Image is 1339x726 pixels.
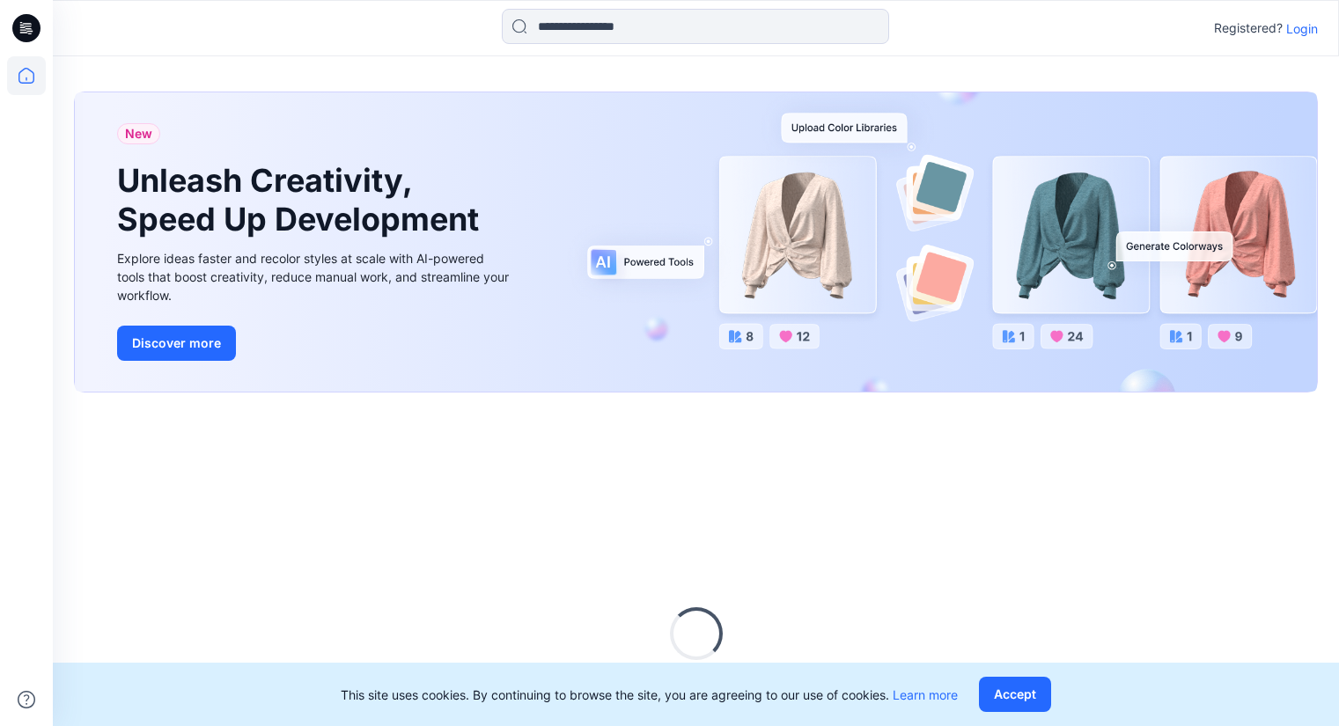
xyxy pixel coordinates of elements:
[117,326,236,361] button: Discover more
[125,123,152,144] span: New
[893,687,958,702] a: Learn more
[117,162,487,238] h1: Unleash Creativity, Speed Up Development
[341,686,958,704] p: This site uses cookies. By continuing to browse the site, you are agreeing to our use of cookies.
[1286,19,1318,38] p: Login
[117,249,513,304] div: Explore ideas faster and recolor styles at scale with AI-powered tools that boost creativity, red...
[979,677,1051,712] button: Accept
[117,326,513,361] a: Discover more
[1214,18,1283,39] p: Registered?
